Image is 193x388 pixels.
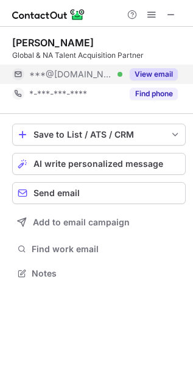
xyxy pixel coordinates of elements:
[130,68,178,80] button: Reveal Button
[12,37,94,49] div: [PERSON_NAME]
[12,7,85,22] img: ContactOut v5.3.10
[12,153,186,175] button: AI write personalized message
[33,217,130,227] span: Add to email campaign
[12,241,186,258] button: Find work email
[32,244,181,255] span: Find work email
[29,69,113,80] span: ***@[DOMAIN_NAME]
[32,268,181,279] span: Notes
[33,159,163,169] span: AI write personalized message
[12,182,186,204] button: Send email
[12,265,186,282] button: Notes
[33,188,80,198] span: Send email
[12,50,186,61] div: Global & NA Talent Acquisition Partner
[12,124,186,146] button: save-profile-one-click
[12,211,186,233] button: Add to email campaign
[130,88,178,100] button: Reveal Button
[33,130,164,139] div: Save to List / ATS / CRM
